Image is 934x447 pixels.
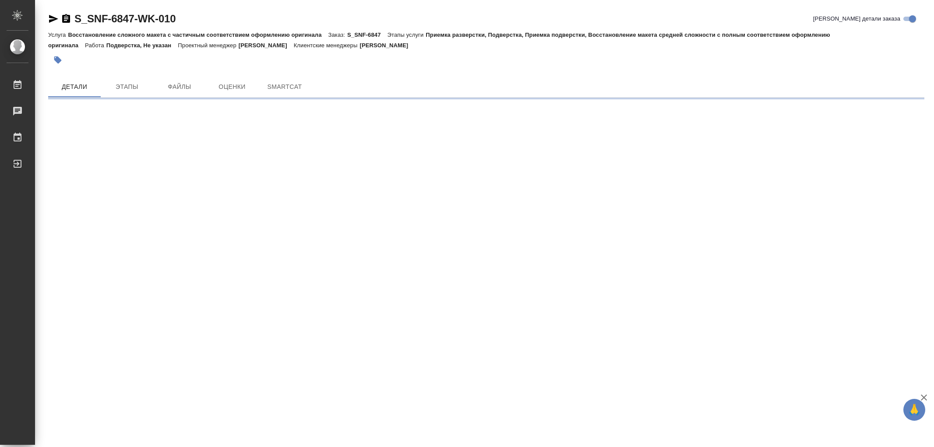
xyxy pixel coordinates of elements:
button: Скопировать ссылку для ЯМессенджера [48,14,59,24]
span: Детали [53,81,95,92]
p: Этапы услуги [388,32,426,38]
p: Подверстка, Не указан [106,42,178,49]
p: Услуга [48,32,68,38]
p: [PERSON_NAME] [239,42,294,49]
p: [PERSON_NAME] [360,42,415,49]
p: Проектный менеджер [178,42,238,49]
p: Клиентские менеджеры [294,42,360,49]
span: 🙏 [907,401,922,419]
p: Восстановление сложного макета с частичным соответствием оформлению оригинала [68,32,328,38]
p: Работа [85,42,106,49]
button: Скопировать ссылку [61,14,71,24]
span: Файлы [159,81,201,92]
span: SmartCat [264,81,306,92]
button: 🙏 [903,399,925,421]
p: S_SNF-6847 [347,32,388,38]
span: Этапы [106,81,148,92]
span: Оценки [211,81,253,92]
button: Добавить тэг [48,50,67,70]
p: Приемка разверстки, Подверстка, Приемка подверстки, Восстановление макета средней сложности с пол... [48,32,830,49]
span: [PERSON_NAME] детали заказа [813,14,900,23]
a: S_SNF-6847-WK-010 [74,13,176,25]
p: Заказ: [328,32,347,38]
